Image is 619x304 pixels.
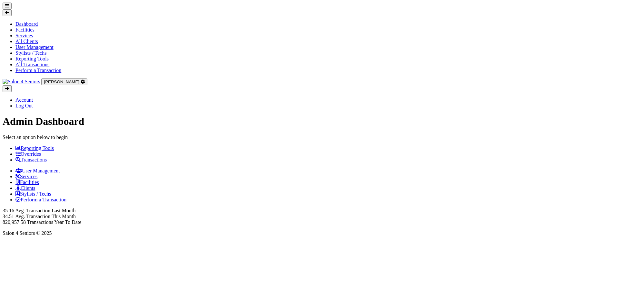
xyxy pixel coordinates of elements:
a: User Management [15,44,54,50]
a: Reporting Tools [15,145,54,151]
a: Transactions [15,157,47,162]
a: Facilities [15,180,39,185]
a: Log Out [15,103,33,108]
span: 34.51 [3,214,14,219]
a: Facilities [15,27,34,32]
a: Reporting Tools [15,56,49,61]
a: All Transactions [15,62,49,67]
a: Stylists / Techs [15,50,46,56]
a: All Clients [15,39,38,44]
span: Avg. Transaction This Month [15,214,76,219]
p: Salon 4 Seniors © 2025 [3,230,616,236]
span: Avg. Transaction Last Month [15,208,75,213]
a: Services [15,174,37,179]
img: Salon 4 Seniors [3,79,40,85]
a: Dashboard [15,21,38,27]
a: Account [15,97,33,103]
a: Clients [15,185,35,191]
button: [PERSON_NAME] [41,78,87,85]
a: Services [15,33,33,38]
a: Stylists / Techs [15,191,51,197]
span: Transactions Year To Date [27,219,82,225]
p: Select an option below to begin [3,134,616,140]
span: 820,957.58 [3,219,26,225]
span: 35.16 [3,208,14,213]
h1: Admin Dashboard [3,115,616,127]
a: Perform a Transaction [15,68,61,73]
a: Overrides [15,151,41,157]
span: [PERSON_NAME] [44,79,79,84]
a: User Management [15,168,60,173]
a: Perform a Transaction [15,197,66,202]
